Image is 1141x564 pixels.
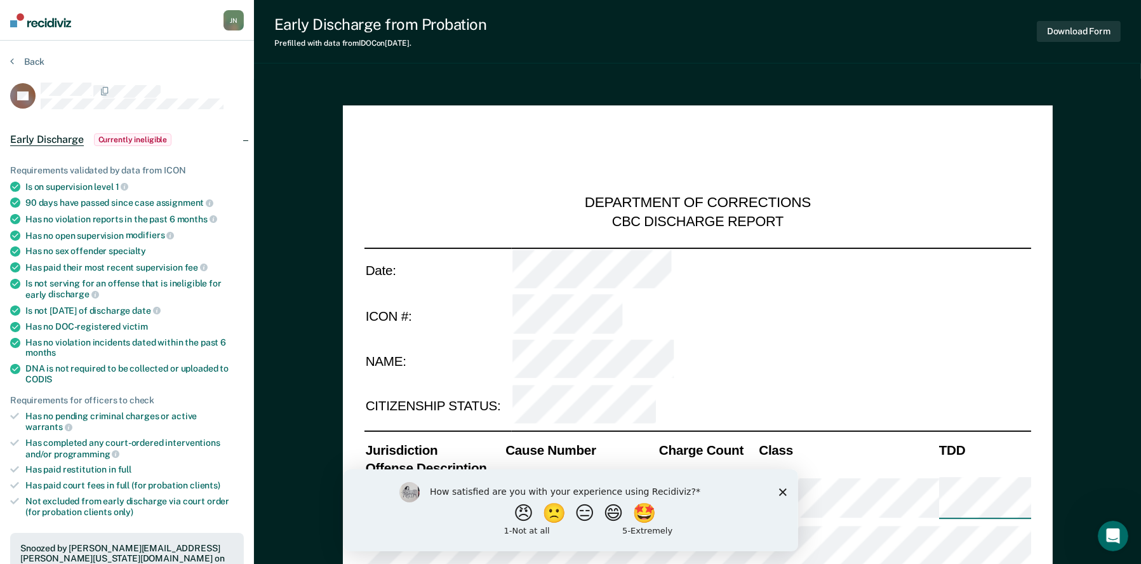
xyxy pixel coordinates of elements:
div: Has no DOC-registered [25,321,244,332]
div: Has no sex offender [25,246,244,257]
span: specialty [109,246,146,256]
div: Requirements validated by data from ICON [10,165,244,176]
span: victim [123,321,148,332]
div: Is not serving for an offense that is ineligible for early [25,278,244,300]
td: CITIZENSHIP STATUS: [364,384,511,429]
span: clients) [190,480,220,490]
th: Jurisdiction [364,441,505,459]
th: Cause Number [504,441,658,459]
button: JN [224,10,244,30]
div: Has no violation reports in the past 6 [25,213,244,225]
span: full [118,464,131,474]
span: CODIS [25,374,52,384]
th: Charge Count [658,441,758,459]
span: assignment [156,198,213,208]
img: Recidiviz [10,13,71,27]
div: Has no violation incidents dated within the past 6 [25,337,244,359]
div: Has paid court fees in full (for probation [25,480,244,491]
div: Has paid restitution in [25,464,244,475]
span: only) [114,507,133,517]
td: ICON #: [364,293,511,339]
span: months [25,347,56,358]
div: Early Discharge from Probation [274,15,487,34]
button: Download Form [1037,21,1121,42]
div: Requirements for officers to check [10,395,244,406]
div: Prefilled with data from IDOC on [DATE] . [274,39,487,48]
div: Is not [DATE] of discharge [25,305,244,316]
iframe: Survey by Kim from Recidiviz [344,469,798,551]
div: Has completed any court-ordered interventions and/or [25,438,244,459]
div: J N [224,10,244,30]
div: Has no open supervision [25,230,244,241]
span: discharge [48,289,99,299]
th: TDD [938,441,1031,459]
div: CBC DISCHARGE REPORT [612,213,784,231]
div: Has no pending criminal charges or active [25,411,244,433]
div: Is on supervision level [25,181,244,192]
td: NAME: [364,339,511,384]
iframe: Intercom live chat [1098,521,1128,551]
span: Currently ineligible [94,133,172,146]
td: Date: [364,248,511,293]
button: Back [10,56,44,67]
span: 1 [116,182,129,192]
span: fee [185,262,208,272]
span: warrants [25,422,72,432]
div: Has paid their most recent supervision [25,262,244,273]
span: Early Discharge [10,133,84,146]
span: programming [54,449,119,459]
div: DEPARTMENT OF CORRECTIONS [584,194,810,212]
div: 90 days have passed since case [25,197,244,208]
span: months [177,214,217,224]
th: Offense Description [364,459,505,476]
th: Class [757,441,938,459]
span: modifiers [126,230,175,240]
div: DNA is not required to be collected or uploaded to [25,363,244,385]
div: Not excluded from early discharge via court order (for probation clients [25,496,244,518]
span: date [132,305,160,316]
